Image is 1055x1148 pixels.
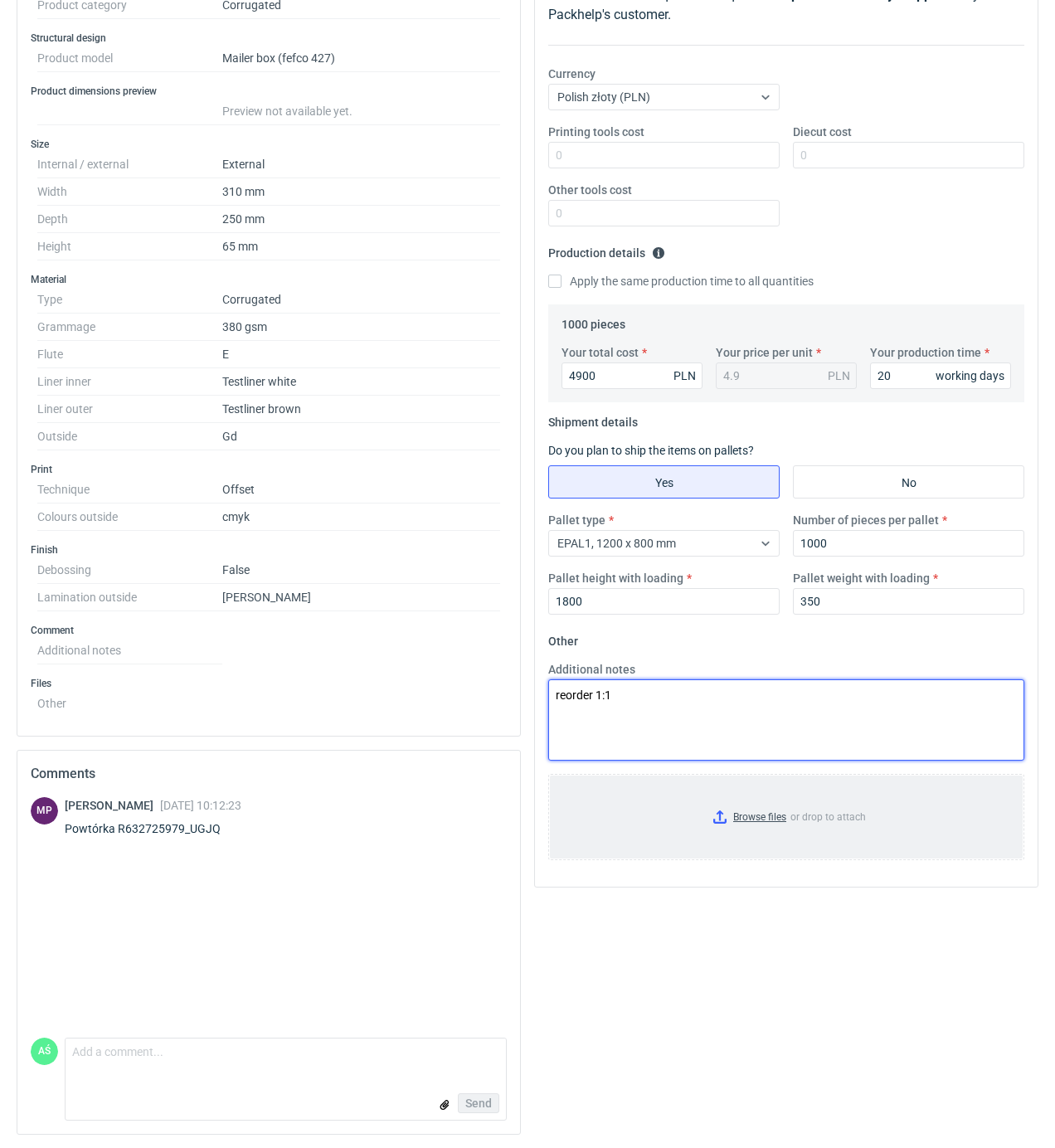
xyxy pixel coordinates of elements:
[37,637,222,664] dt: Additional notes
[828,367,850,384] div: PLN
[222,105,352,118] span: Preview not available yet.
[557,537,676,550] span: EPAL1, 1200 x 800 mm
[548,512,605,528] label: Pallet type
[37,45,222,72] dt: Product model
[31,764,507,784] h2: Comments
[37,206,222,233] dt: Depth
[31,138,507,151] h3: Size
[548,444,754,457] label: Do you plan to ship the items on pallets?
[465,1097,492,1109] span: Send
[222,178,500,206] dd: 310 mm
[37,396,222,423] dt: Liner outer
[548,124,644,140] label: Printing tools cost
[37,557,222,584] dt: Debossing
[222,584,500,611] dd: [PERSON_NAME]
[31,624,507,637] h3: Comment
[793,142,1024,168] input: 0
[65,799,160,812] span: [PERSON_NAME]
[562,344,639,361] label: Your total cost
[562,311,625,331] legend: 1000 pieces
[37,423,222,450] dt: Outside
[549,775,1023,859] label: or drop to attach
[222,314,500,341] dd: 380 gsm
[37,503,222,531] dt: Colours outside
[37,476,222,503] dt: Technique
[37,286,222,314] dt: Type
[222,206,500,233] dd: 250 mm
[37,178,222,206] dt: Width
[31,1038,58,1065] div: Adrian Świerżewski
[37,584,222,611] dt: Lamination outside
[222,423,500,450] dd: Gd
[548,679,1024,761] textarea: reorder 1:1
[793,465,1024,499] label: No
[160,799,241,812] span: [DATE] 10:12:23
[793,512,939,528] label: Number of pieces per pallet
[716,344,813,361] label: Your price per unit
[548,66,596,82] label: Currency
[31,797,58,825] div: Michał Palasek
[222,557,500,584] dd: False
[222,476,500,503] dd: Offset
[548,273,814,289] label: Apply the same production time to all quantities
[222,151,500,178] dd: External
[31,677,507,690] h3: Files
[37,314,222,341] dt: Grammage
[548,142,780,168] input: 0
[793,570,930,586] label: Pallet weight with loading
[548,240,665,260] legend: Production details
[548,465,780,499] label: Yes
[222,368,500,396] dd: Testliner white
[222,503,500,531] dd: cmyk
[458,1093,499,1113] button: Send
[793,530,1024,557] input: 0
[222,396,500,423] dd: Testliner brown
[793,124,852,140] label: Diecut cost
[31,463,507,476] h3: Print
[793,588,1024,615] input: 0
[31,273,507,286] h3: Material
[222,341,500,368] dd: E
[31,85,507,98] h3: Product dimensions preview
[548,628,578,648] legend: Other
[31,797,58,825] figcaption: MP
[548,200,780,226] input: 0
[222,45,500,72] dd: Mailer box (fefco 427)
[37,151,222,178] dt: Internal / external
[557,90,650,104] span: Polish złoty (PLN)
[37,233,222,260] dt: Height
[548,570,683,586] label: Pallet height with loading
[31,32,507,45] h3: Structural design
[673,367,696,384] div: PLN
[31,1038,58,1065] figcaption: AŚ
[65,820,241,837] div: Powtórka R632725979_UGJQ
[562,362,703,389] input: 0
[870,344,981,361] label: Your production time
[31,543,507,557] h3: Finish
[548,661,635,678] label: Additional notes
[37,690,222,710] dt: Other
[548,182,632,198] label: Other tools cost
[37,368,222,396] dt: Liner inner
[870,362,1011,389] input: 0
[548,588,780,615] input: 0
[936,367,1004,384] div: working days
[222,233,500,260] dd: 65 mm
[548,409,638,429] legend: Shipment details
[37,341,222,368] dt: Flute
[222,286,500,314] dd: Corrugated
